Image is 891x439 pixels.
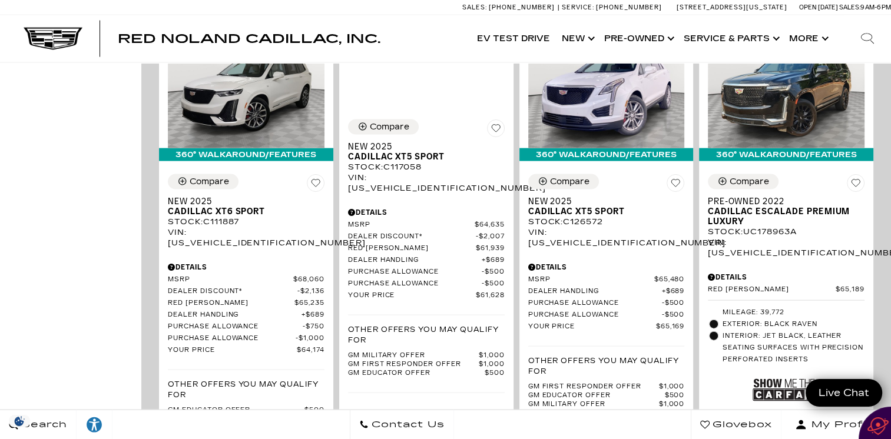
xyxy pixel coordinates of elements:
div: VIN: [US_VEHICLE_IDENTIFICATION_NUMBER] [168,227,324,248]
a: Purchase Allowance $500 [528,299,685,308]
a: MSRP $65,480 [528,275,685,284]
div: VIN: [US_VEHICLE_IDENTIFICATION_NUMBER] [348,172,505,194]
span: Service: [562,4,594,11]
li: Mileage: 39,772 [708,307,864,318]
span: $1,000 [296,334,324,343]
span: MSRP [528,275,654,284]
div: Stock : C126572 [528,217,685,227]
a: Purchase Allowance $500 [528,311,685,320]
span: Purchase Allowance [168,334,296,343]
span: Open [DATE] [799,4,838,11]
span: Your Price [528,322,656,331]
span: $65,235 [294,299,324,308]
span: Purchase Allowance [528,311,662,320]
button: Compare Vehicle [528,174,599,189]
span: GM Military Offer [348,351,479,360]
button: Save Vehicle [487,119,505,142]
a: GM Educator Offer $500 [528,391,685,400]
span: $750 [303,322,324,331]
span: $1,000 [658,400,684,409]
a: Service & Parts [678,15,783,62]
span: GM Educator Offer [348,369,485,378]
div: Compare [730,177,769,187]
div: Pricing Details - New 2025 Cadillac XT5 Sport [528,262,685,272]
img: 2025 Cadillac XT5 Sport [528,31,685,148]
span: [PHONE_NUMBER] [596,4,662,11]
span: Purchase Allowance [168,322,303,331]
button: Save Vehicle [307,174,324,197]
a: Red [PERSON_NAME] $65,235 [168,299,324,308]
div: Compare [190,177,229,187]
span: $500 [661,311,684,320]
a: Service: [PHONE_NUMBER] [558,4,665,11]
a: MSRP $68,060 [168,275,324,284]
a: Purchase Allowance $1,000 [168,334,324,343]
p: Other Offers You May Qualify For [528,355,685,377]
a: [STREET_ADDRESS][US_STATE] [677,4,787,11]
span: $1,000 [479,360,505,369]
button: More [783,15,832,62]
div: Stock : UC178963A [708,227,864,237]
span: $1,000 [479,351,505,360]
a: New 2025Cadillac XT5 Sport [528,197,685,217]
a: GM Educator Offer $500 [348,369,505,378]
img: Cadillac Dark Logo with Cadillac White Text [24,28,82,50]
span: Cadillac XT5 Sport [528,207,676,217]
span: MSRP [348,221,475,230]
a: New 2025Cadillac XT5 Sport [348,142,505,162]
a: Purchase Allowance $500 [348,268,505,277]
div: VIN: [US_VEHICLE_IDENTIFICATION_NUMBER] [708,237,864,258]
a: GM Military Offer $1,000 [348,351,505,360]
a: GM First Responder Offer $1,000 [528,383,685,391]
span: Live Chat [813,386,875,400]
div: 360° WalkAround/Features [519,148,694,161]
a: Explore your accessibility options [77,410,112,439]
span: Cadillac Escalade Premium Luxury [708,207,856,227]
a: Purchase Allowance $500 [348,280,505,288]
img: Opt-Out Icon [6,415,33,427]
img: 2025 Cadillac XT6 Sport [168,31,324,148]
span: Dealer Handling [528,287,662,296]
button: Compare Vehicle [708,174,779,189]
span: $68,060 [293,275,324,284]
a: Dealer Handling $689 [528,287,685,296]
span: GM First Responder Offer [348,360,479,369]
span: Purchase Allowance [528,299,662,308]
span: [PHONE_NUMBER] [489,4,555,11]
span: My Profile [807,416,877,433]
span: $65,480 [654,275,685,284]
span: Glovebox [710,416,772,433]
span: Sales: [462,4,487,11]
span: New 2025 [168,197,316,207]
span: GM Educator Offer [528,391,665,400]
p: Other Offers You May Qualify For [168,379,324,400]
button: Compare Vehicle [348,119,419,135]
a: Pre-Owned [598,15,678,62]
div: Compare [370,122,409,132]
span: Red [PERSON_NAME] [708,285,836,294]
p: Other Offers You May Qualify For [348,324,505,345]
span: New 2025 [348,142,496,152]
div: Pricing Details - New 2025 Cadillac XT6 Sport [168,262,324,272]
span: $65,169 [656,322,685,331]
a: Live Chat [806,379,882,407]
a: GM Educator Offer $500 [168,406,324,415]
span: $689 [661,287,684,296]
div: Explore your accessibility options [77,415,112,433]
span: $2,136 [297,287,324,296]
a: Your Price $65,169 [528,322,685,331]
a: Red [PERSON_NAME] $61,939 [348,244,505,253]
span: $500 [485,369,505,378]
span: $64,635 [475,221,505,230]
span: Your Price [168,346,297,355]
span: Pre-Owned 2022 [708,197,856,207]
span: $689 [302,311,324,320]
span: Red [PERSON_NAME] [348,244,476,253]
span: $500 [482,268,505,277]
span: $1,000 [658,383,684,391]
span: $61,628 [476,291,505,300]
a: Dealer Handling $689 [168,311,324,320]
span: $500 [661,299,684,308]
span: Purchase Allowance [348,280,482,288]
